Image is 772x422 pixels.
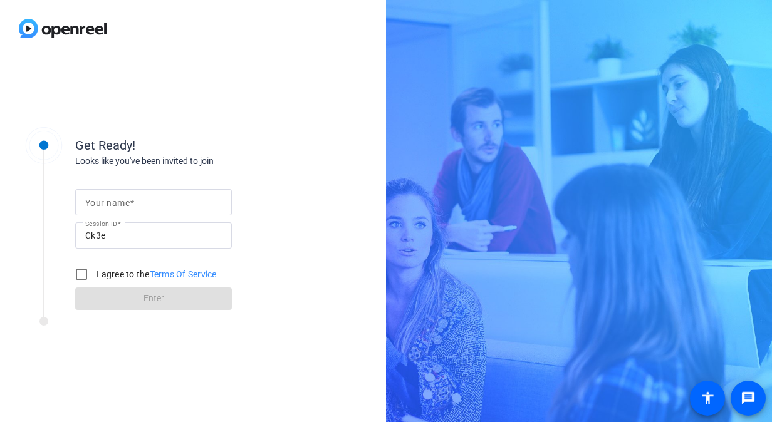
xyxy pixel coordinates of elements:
label: I agree to the [94,268,217,280]
div: Get Ready! [75,136,326,155]
mat-label: Session ID [85,220,117,227]
mat-icon: accessibility [700,391,715,406]
mat-icon: message [741,391,756,406]
div: Looks like you've been invited to join [75,155,326,168]
a: Terms Of Service [150,269,217,279]
mat-label: Your name [85,198,130,208]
